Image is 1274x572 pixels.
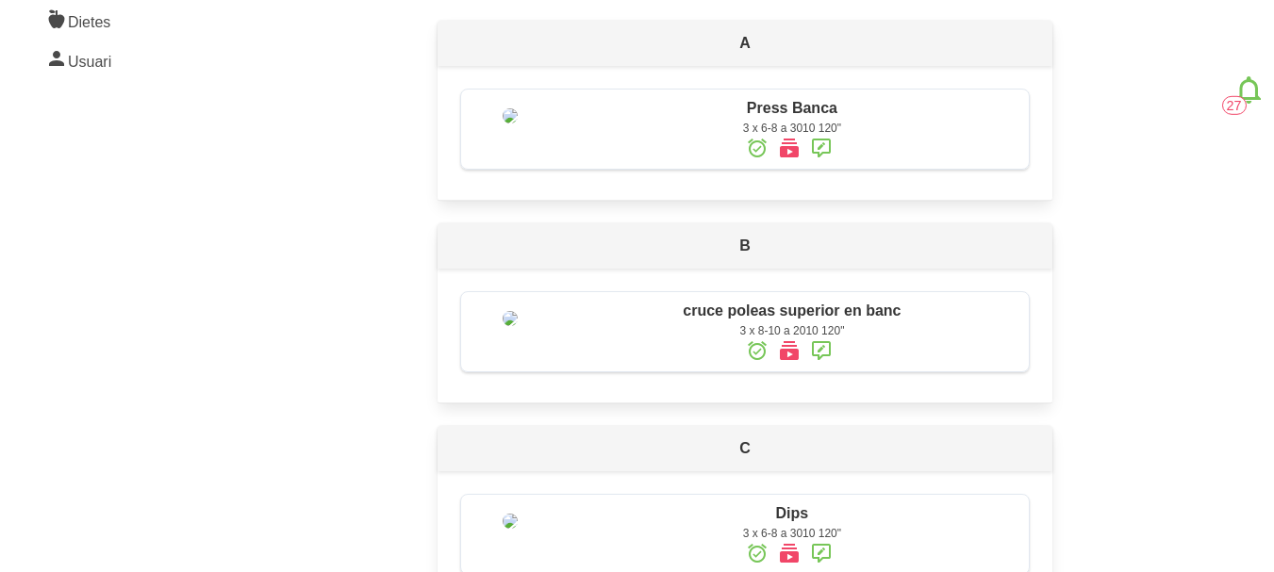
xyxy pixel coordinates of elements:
span: Dips [776,505,809,521]
img: 8ea60705-12ae-42e8-83e1-4ba62b1261d5%2Factivities%2FIncline-cable-fly-1.png [503,311,518,326]
a: Usuari [34,40,159,79]
img: 8ea60705-12ae-42e8-83e1-4ba62b1261d5%2Factivities%2F45178-dips-png.png [503,514,518,529]
p: A [438,21,1052,66]
div: 3 x 6-8 a 3010 120" [565,525,1019,542]
span: cruce poleas superior en banc [683,302,901,319]
div: 3 x 8-10 a 2010 120" [565,322,1019,339]
p: C [438,426,1052,471]
img: 8ea60705-12ae-42e8-83e1-4ba62b1261d5%2Factivities%2F49855-139-press-de-banca-jpg.jpg [503,108,518,123]
p: B [438,223,1052,269]
div: 3 x 6-8 a 3010 120" [565,120,1019,137]
span: Press Banca [747,100,837,116]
